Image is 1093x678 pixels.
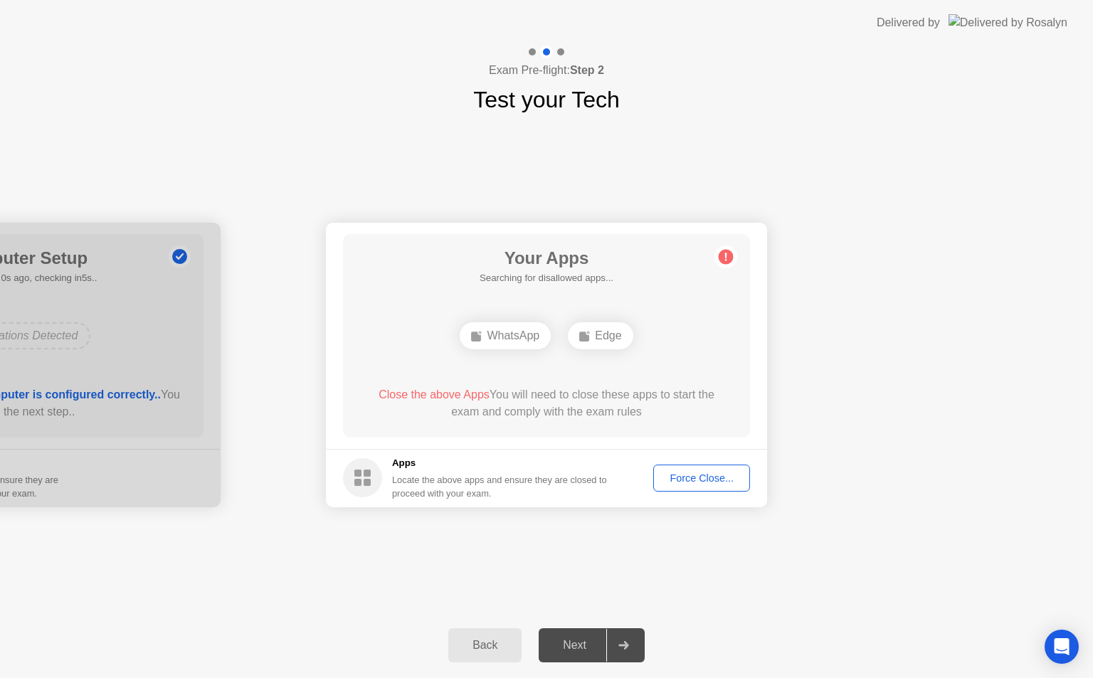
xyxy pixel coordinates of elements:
[543,639,606,652] div: Next
[877,14,940,31] div: Delivered by
[658,472,745,484] div: Force Close...
[653,465,750,492] button: Force Close...
[489,62,604,79] h4: Exam Pre-flight:
[364,386,730,420] div: You will need to close these apps to start the exam and comply with the exam rules
[392,473,608,500] div: Locate the above apps and ensure they are closed to proceed with your exam.
[539,628,645,662] button: Next
[480,245,613,271] h1: Your Apps
[568,322,633,349] div: Edge
[448,628,522,662] button: Back
[473,83,620,117] h1: Test your Tech
[379,388,490,401] span: Close the above Apps
[1045,630,1079,664] div: Open Intercom Messenger
[949,14,1067,31] img: Delivered by Rosalyn
[453,639,517,652] div: Back
[392,456,608,470] h5: Apps
[480,271,613,285] h5: Searching for disallowed apps...
[570,64,604,76] b: Step 2
[460,322,551,349] div: WhatsApp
